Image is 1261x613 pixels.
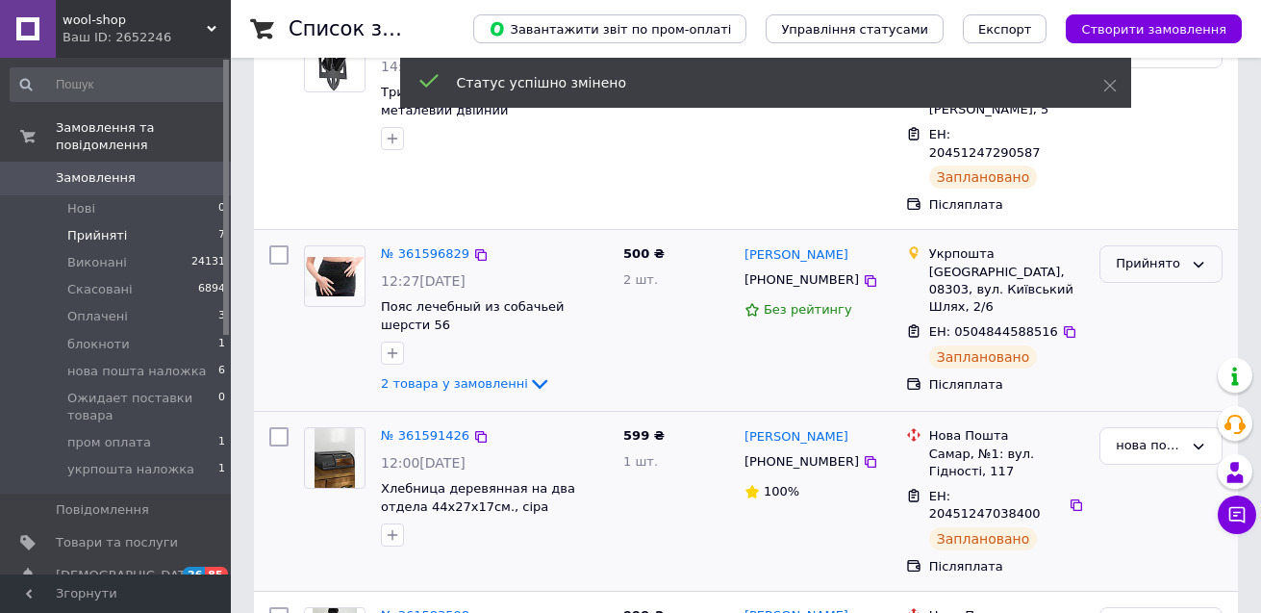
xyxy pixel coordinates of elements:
span: 85 [205,567,227,583]
span: Товари та послуги [56,534,178,551]
span: Скасовані [67,281,133,298]
span: 1 [218,336,225,353]
a: Фото товару [304,427,366,489]
span: ЕН: 20451247038400 [929,489,1041,522]
a: № 361591426 [381,428,469,443]
button: Створити замовлення [1066,14,1242,43]
a: [PERSON_NAME] [744,428,848,447]
a: 2 товара у замовленні [381,376,551,391]
span: 599 ₴ [623,428,665,443]
div: Самар, №1: вул. Гідності, 117 [929,446,1084,480]
span: нова пошта наложка [67,363,207,380]
div: [GEOGRAPHIC_DATA], 08303, вул. Київський Шлях, 2/6 [929,264,1084,317]
button: Експорт [963,14,1047,43]
div: Статус успішно змінено [457,73,1055,92]
span: 1 шт. [623,454,658,469]
span: 24131 [191,254,225,271]
span: [DEMOGRAPHIC_DATA] [56,567,198,584]
a: Пояс лечебный из собачьей шерсти 56 [381,299,565,332]
a: Створити замовлення [1047,21,1242,36]
span: ЕН: 20451247290587 [929,127,1041,160]
span: wool-shop [63,12,207,29]
span: Ожидает поставки товара [67,390,218,424]
span: 12:27[DATE] [381,273,466,289]
span: ЕН: 0504844588516 [929,324,1058,339]
span: Замовлення та повідомлення [56,119,231,154]
span: 3 [218,308,225,325]
div: Нова Пошта [929,427,1084,445]
span: Завантажити звіт по пром-оплаті [489,20,731,38]
span: 6 [218,363,225,380]
span: 500 ₴ [623,246,665,261]
span: Повідомлення [56,501,149,519]
span: Виконані [67,254,127,271]
button: Чат з покупцем [1218,496,1256,534]
div: Укрпошта [929,245,1084,263]
span: Створити замовлення [1081,22,1226,37]
div: нова пошта наложка [1116,436,1183,456]
span: 26 [183,567,205,583]
span: Замовлення [56,169,136,187]
span: Експорт [978,22,1032,37]
div: Післяплата [929,196,1084,214]
div: Заплановано [929,527,1038,550]
div: Заплановано [929,345,1038,369]
div: Ваш ID: 2652246 [63,29,231,46]
span: [PHONE_NUMBER] [744,454,859,469]
a: Фото товару [304,245,366,307]
div: Заплановано [929,166,1038,189]
a: № 361596829 [381,246,469,261]
span: Оплачені [67,308,128,325]
span: 100% [764,484,799,498]
span: 12:00[DATE] [381,455,466,471]
a: [PERSON_NAME] [744,246,848,265]
span: 7 [218,227,225,244]
span: 2 шт. [623,272,658,287]
span: 0 [218,390,225,424]
span: 0 [218,200,225,217]
button: Управління статусами [766,14,944,43]
span: 6894 [198,281,225,298]
img: Фото товару [315,428,355,488]
span: [PHONE_NUMBER] [744,272,859,287]
span: 14:57[DATE] [381,59,466,74]
span: Нові [67,200,95,217]
h1: Список замовлень [289,17,484,40]
span: 1 [218,434,225,451]
input: Пошук [10,67,227,102]
button: Завантажити звіт по пром-оплаті [473,14,746,43]
a: Хлебница деревянная на два отдела 44х27х17см., сіра [381,481,575,514]
div: Післяплата [929,558,1084,575]
span: Без рейтингу [764,302,852,317]
div: Прийнято [1116,254,1183,274]
span: 2 товара у замовленні [381,376,528,391]
span: 1 [218,461,225,478]
a: Тримач прапора у формі Герба металевий двійний [381,85,586,117]
span: Управління статусами [781,22,928,37]
span: пром оплата [67,434,151,451]
span: Прийняті [67,227,127,244]
span: блокноти [67,336,130,353]
span: укрпошта наложка [67,461,194,478]
img: Фото товару [311,32,359,91]
div: Післяплата [929,376,1084,394]
img: Фото товару [305,257,365,296]
a: Фото товару [304,31,366,92]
